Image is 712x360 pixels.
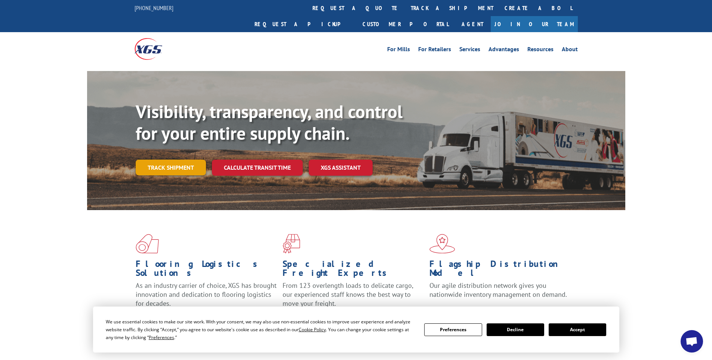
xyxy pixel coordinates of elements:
[418,46,451,55] a: For Retailers
[454,16,491,32] a: Agent
[93,307,619,353] div: Cookie Consent Prompt
[212,160,303,176] a: Calculate transit time
[429,306,523,314] a: Learn More >
[459,46,480,55] a: Services
[309,160,373,176] a: XGS ASSISTANT
[136,259,277,281] h1: Flooring Logistics Solutions
[283,234,300,253] img: xgs-icon-focused-on-flooring-red
[136,234,159,253] img: xgs-icon-total-supply-chain-intelligence-red
[106,318,415,341] div: We use essential cookies to make our site work. With your consent, we may also use non-essential ...
[136,281,277,308] span: As an industry carrier of choice, XGS has brought innovation and dedication to flooring logistics...
[249,16,357,32] a: Request a pickup
[429,234,455,253] img: xgs-icon-flagship-distribution-model-red
[487,323,544,336] button: Decline
[136,100,403,145] b: Visibility, transparency, and control for your entire supply chain.
[527,46,554,55] a: Resources
[136,160,206,175] a: Track shipment
[387,46,410,55] a: For Mills
[429,259,571,281] h1: Flagship Distribution Model
[357,16,454,32] a: Customer Portal
[549,323,606,336] button: Accept
[488,46,519,55] a: Advantages
[299,326,326,333] span: Cookie Policy
[135,4,173,12] a: [PHONE_NUMBER]
[283,281,424,314] p: From 123 overlength loads to delicate cargo, our experienced staff knows the best way to move you...
[562,46,578,55] a: About
[283,259,424,281] h1: Specialized Freight Experts
[149,334,174,341] span: Preferences
[491,16,578,32] a: Join Our Team
[424,323,482,336] button: Preferences
[681,330,703,353] a: Open chat
[429,281,567,299] span: Our agile distribution network gives you nationwide inventory management on demand.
